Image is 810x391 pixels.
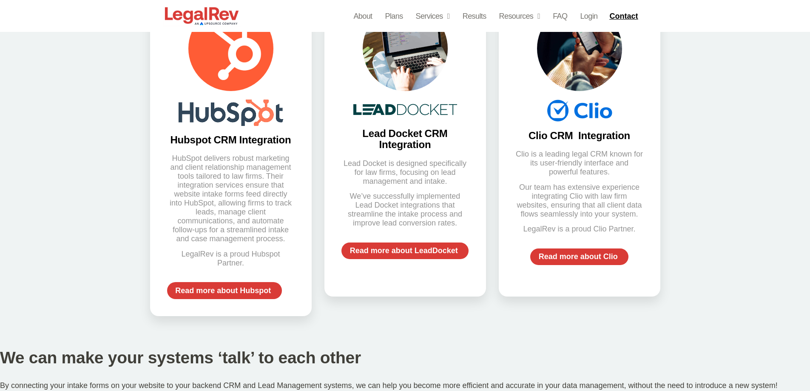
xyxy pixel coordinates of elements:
[353,10,597,22] nav: Menu
[167,154,295,243] p: HubSpot delivers robust marketing and client relationship management tools tailored to law firms....
[175,287,271,294] span: Read more about Hubspot
[516,225,643,234] p: LegalRev is a proud Clio Partner.
[463,10,486,22] a: Results
[553,10,567,22] a: FAQ
[385,10,403,22] a: Plans
[530,248,628,265] a: Read more about Clio
[580,10,597,22] a: Login
[609,12,638,20] span: Contact
[606,9,643,23] a: Contact
[167,282,282,299] a: Read more about Hubspot
[341,128,469,151] h3: Lead Docket CRM Integration
[416,10,450,22] a: Services
[516,183,643,219] p: Our team has extensive experience integrating Clio with law firm websites, ensuring that all clie...
[350,247,458,254] span: Read more about LeadDocket
[499,10,540,22] a: Resources
[539,253,618,260] span: Read more about Clio
[341,243,469,260] a: Read more about LeadDocket
[353,10,372,22] a: About
[341,192,469,228] p: We’ve successfully implemented Lead Docket integrations that streamline the intake process and im...
[167,134,295,146] h3: Hubspot CRM Integration
[516,150,643,177] p: Clio is a leading legal CRM known for its user-friendly interface and powerful features.
[341,159,469,186] p: Lead Docket is designed specifically for law firms, focusing on lead management and intake.
[516,130,643,141] h3: Clio CRM Integration
[167,250,295,268] p: LegalRev is a proud Hubspot Partner.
